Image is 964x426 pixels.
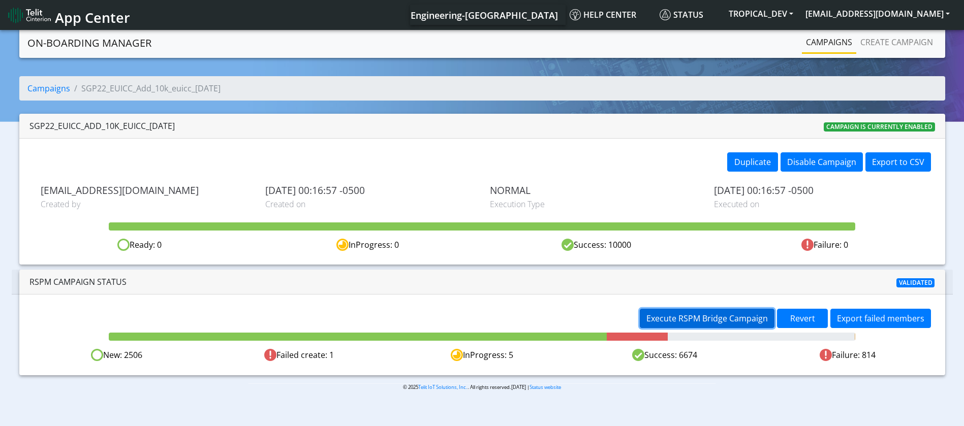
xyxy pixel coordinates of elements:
img: fail.svg [801,239,814,251]
a: Status [656,5,723,25]
a: Telit IoT Solutions, Inc. [418,384,468,390]
span: Created on [265,198,475,210]
div: Success: 10000 [482,239,710,251]
a: Campaigns [27,83,70,94]
button: [EMAIL_ADDRESS][DOMAIN_NAME] [799,5,956,23]
img: Failed [264,349,276,361]
div: Failed create: 1 [208,349,391,362]
span: Execution Type [490,198,699,210]
span: [EMAIL_ADDRESS][DOMAIN_NAME] [41,184,250,196]
div: InProgress: 0 [254,239,482,251]
span: NORMAL [490,184,699,196]
img: In progress [451,349,463,361]
img: success.svg [562,239,574,251]
img: Ready [91,349,103,361]
span: Execute RSPM Bridge Campaign [646,313,768,324]
button: Disable Campaign [781,152,863,172]
button: TROPICAL_DEV [723,5,799,23]
a: Campaigns [802,32,856,52]
a: Help center [566,5,656,25]
span: RSPM Campaign Status [29,276,127,287]
li: SGP22_EUICC_Add_10k_euicc_[DATE] [70,82,221,94]
div: New: 2506 [25,349,208,362]
button: Duplicate [727,152,778,172]
div: Failure: 0 [710,239,939,251]
span: [DATE] 00:16:57 -0500 [714,184,923,196]
img: knowledge.svg [570,9,581,20]
div: Failure: 814 [756,349,939,362]
img: in-progress.svg [336,239,349,251]
a: Status website [530,384,561,390]
button: Export to CSV [865,152,931,172]
img: Failed [820,349,832,361]
div: Success: 6674 [573,349,756,362]
img: Success [632,349,644,361]
nav: breadcrumb [19,76,945,109]
button: Export failed members [830,309,931,328]
div: InProgress: 5 [391,349,574,362]
a: Your current platform instance [410,5,557,25]
div: Ready: 0 [25,239,254,251]
img: ready.svg [117,239,130,251]
div: SGP22_EUICC_Add_10k_euicc_[DATE] [29,120,175,132]
span: Validated [896,278,935,287]
span: App Center [55,8,130,27]
span: Executed on [714,198,923,210]
a: App Center [8,4,129,26]
img: status.svg [660,9,671,20]
button: Execute RSPM Bridge Campaign [640,309,774,328]
a: On-Boarding Manager [27,33,151,53]
span: Engineering-[GEOGRAPHIC_DATA] [411,9,558,21]
span: Campaign is currently enabled [824,122,935,132]
p: © 2025 . All rights reserved.[DATE] | [248,383,716,391]
span: Revert [790,313,815,324]
span: Help center [570,9,636,20]
a: Create campaign [856,32,937,52]
button: Revert [777,309,828,328]
span: Created by [41,198,250,210]
span: [DATE] 00:16:57 -0500 [265,184,475,196]
img: logo-telit-cinterion-gw-new.png [8,7,51,23]
span: Status [660,9,703,20]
